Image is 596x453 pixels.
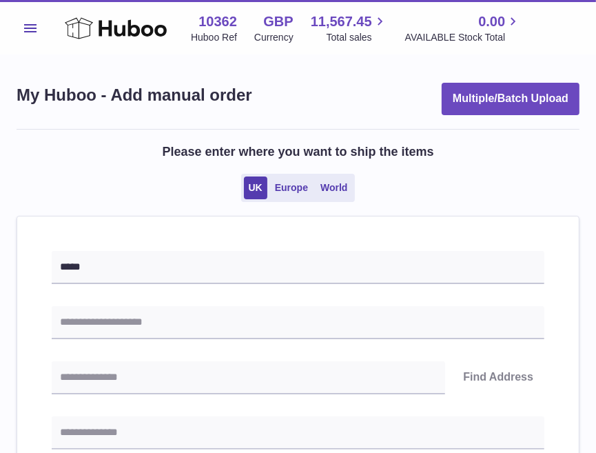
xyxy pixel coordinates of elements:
[162,143,433,160] h2: Please enter where you want to ship the items
[244,177,267,199] a: UK
[254,31,294,44] div: Currency
[442,83,579,115] button: Multiple/Batch Upload
[263,12,293,31] strong: GBP
[311,12,388,44] a: 11,567.45 Total sales
[478,12,505,31] span: 0.00
[327,31,388,44] span: Total sales
[198,12,237,31] strong: 10362
[316,177,352,199] a: World
[311,12,372,31] span: 11,567.45
[191,31,237,44] div: Huboo Ref
[405,31,522,44] span: AVAILABLE Stock Total
[17,84,252,106] h1: My Huboo - Add manual order
[270,177,313,199] a: Europe
[405,12,522,44] a: 0.00 AVAILABLE Stock Total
